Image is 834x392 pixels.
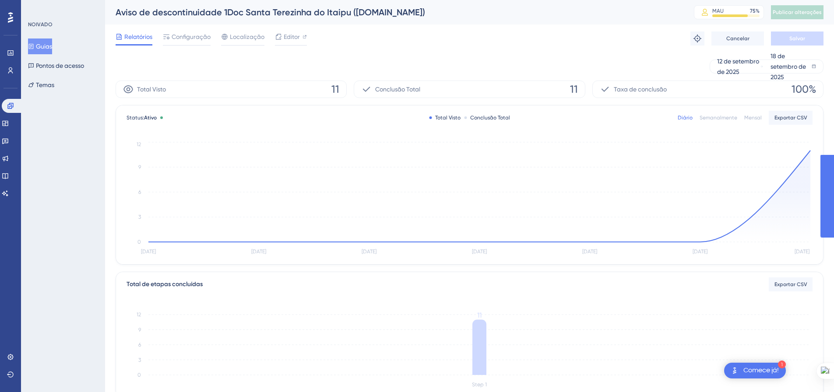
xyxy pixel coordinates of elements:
tspan: 9 [138,164,141,170]
font: Salvar [789,35,805,42]
tspan: [DATE] [141,248,156,255]
font: Diário [678,115,693,121]
font: Cancelar [726,35,750,42]
font: Status: [127,115,144,121]
font: Mensal [744,115,762,121]
tspan: 0 [137,239,141,245]
tspan: 3 [138,357,141,363]
tspan: 6 [138,189,141,195]
button: Exportar CSV [769,277,813,291]
font: 1 [781,362,783,367]
tspan: 9 [138,327,141,333]
font: Total de etapas concluídas [127,280,203,288]
tspan: 3 [138,214,141,220]
font: Localização [230,33,264,40]
button: Temas [28,77,54,93]
tspan: 11 [477,311,482,319]
font: Exportar CSV [774,281,807,287]
button: Publicar alterações [771,5,823,19]
tspan: 12 [137,141,141,147]
font: 100% [792,83,816,95]
tspan: [DATE] [362,248,377,255]
font: Temas [36,81,54,88]
font: Aviso de descontinuidade 1Doc Santa Terezinha do Itaipu ([DOMAIN_NAME]) [116,7,425,17]
button: Pontos de acesso [28,58,84,73]
font: Total Visto [435,115,461,121]
tspan: [DATE] [693,248,707,255]
font: 12 de setembro de 2025 [717,58,759,75]
button: Cancelar [711,31,764,45]
font: Editor [284,33,300,40]
font: Semanalmente [700,115,737,121]
font: MAU [712,8,724,14]
tspan: Step 1 [472,381,487,388]
font: Relatórios [124,33,152,40]
font: Taxa de conclusão [614,86,667,93]
font: Guias [36,43,52,50]
div: Abra a lista de verificação Comece!, módulos restantes: 1 [724,363,786,378]
font: 18 de setembro de 2025 [771,52,806,80]
iframe: Iniciador do Assistente de IA do UserGuiding [797,357,823,384]
font: 11 [331,83,339,95]
img: imagem-do-lançador-texto-alternativo [729,365,740,376]
font: NOIVADO [28,21,53,28]
font: 11 [570,83,578,95]
font: Publicar alterações [773,9,822,15]
font: Pontos de acesso [36,62,84,69]
font: Ativo [144,115,157,121]
font: Total Visto [137,86,166,93]
tspan: [DATE] [251,248,266,255]
tspan: 6 [138,342,141,348]
font: Conclusão Total [375,86,420,93]
tspan: 12 [137,311,141,318]
tspan: [DATE] [795,248,809,255]
font: 75 [750,8,756,14]
font: Exportar CSV [774,115,807,121]
button: Guias [28,38,52,54]
tspan: [DATE] [472,248,487,255]
font: Comece já! [743,367,779,374]
font: % [756,8,760,14]
tspan: [DATE] [582,248,597,255]
tspan: 0 [137,372,141,378]
font: Conclusão Total [470,115,510,121]
font: Configuração [172,33,211,40]
button: Exportar CSV [769,111,813,125]
button: Salvar [771,31,823,45]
